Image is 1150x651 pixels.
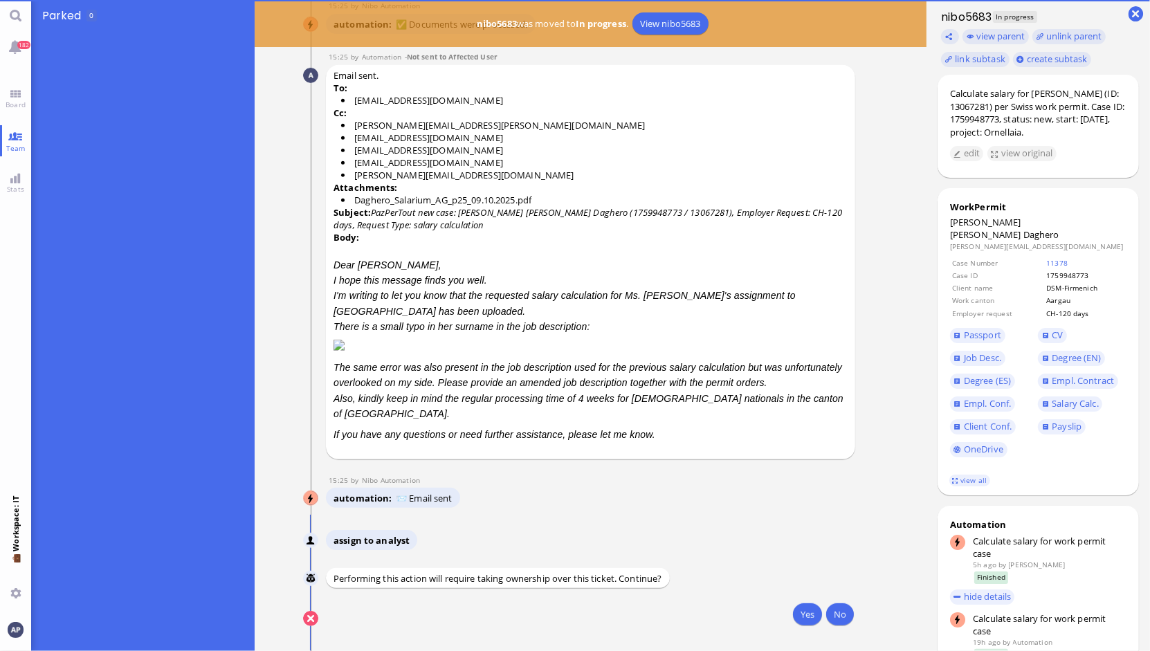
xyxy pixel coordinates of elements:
button: Yes [793,603,822,625]
span: CV [1052,329,1063,341]
td: Employer request [951,308,1044,319]
div: Calculate salary for work permit case [973,612,1126,637]
span: Payslip [1052,420,1081,432]
a: Degree (ES) [950,374,1015,389]
span: Salary Calc. [1052,397,1099,410]
span: 📨 Email sent [396,492,453,504]
a: Degree (EN) [1038,351,1105,366]
span: Parked [42,8,85,24]
li: [PERSON_NAME][EMAIL_ADDRESS][PERSON_NAME][DOMAIN_NAME] [341,119,848,131]
b: In progress [576,17,626,30]
span: Job Desc. [964,351,1001,364]
a: Client Conf. [950,419,1016,434]
span: 19h ago [973,637,1001,647]
a: Empl. Conf. [950,396,1015,412]
button: Copy ticket nibo5683 link to clipboard [941,29,959,44]
li: [PERSON_NAME][EMAIL_ADDRESS][DOMAIN_NAME] [341,169,848,181]
span: automation@nibo.ai [362,475,420,485]
span: 15:25 [329,475,351,485]
img: Nibo [304,533,319,549]
li: [EMAIL_ADDRESS][DOMAIN_NAME] [341,94,848,107]
span: jakob.wendel@bluelakelegal.com [1009,560,1066,569]
td: 1759948773 [1046,270,1124,281]
a: OneDrive [950,442,1007,457]
i: PazPerTout new case: [PERSON_NAME] [PERSON_NAME] Daghero (1759948773 / 13067281), Employer Reques... [334,206,842,231]
a: view all [949,475,989,486]
span: assign to analyst [334,534,410,547]
td: Client name [951,282,1044,293]
span: was moved to . [473,17,632,30]
li: [EMAIL_ADDRESS][DOMAIN_NAME] [341,131,848,144]
button: edit [950,146,984,161]
img: Automation [303,68,318,83]
strong: Subject: [334,206,371,219]
li: [EMAIL_ADDRESS][DOMAIN_NAME] [341,156,848,169]
a: View nibo5683 [632,12,709,35]
span: Passport [964,329,1001,341]
span: Board [2,100,29,109]
button: No [826,603,854,625]
p: Also, kindly keep in mind the regular processing time of 4 weeks for [DEMOGRAPHIC_DATA] nationals... [334,391,848,422]
span: Finished [974,571,1009,583]
h1: nibo5683 [938,9,992,25]
span: Empl. Conf. [964,397,1011,410]
td: CH-120 days [1046,308,1124,319]
div: Calculate salary for [PERSON_NAME] (ID: 13067281) per Swiss work permit. Case ID: 1759948773, sta... [950,87,1126,138]
span: Daghero [1023,228,1059,241]
td: Case Number [951,257,1044,268]
button: Cancel [303,611,318,626]
strong: To: [334,82,347,94]
p: Dear [PERSON_NAME], [334,257,848,273]
li: Daghero_Salarium_AG_p25_09.10.2025.pdf [341,194,848,206]
p: The same error was also present in the job description used for the previous salary calculation b... [334,360,848,391]
span: Not sent to Affected User [407,52,498,62]
div: Automation [950,518,1126,531]
div: Calculate salary for work permit case [973,535,1126,560]
a: CV [1038,328,1067,343]
button: view parent [962,29,1029,44]
a: Job Desc. [950,351,1005,366]
span: by [998,560,1006,569]
span: Email sent. [334,69,848,442]
span: automation@bluelakelegal.com [362,52,401,62]
li: [EMAIL_ADDRESS][DOMAIN_NAME] [341,144,848,156]
span: Team [3,143,29,153]
button: hide details [950,589,1015,605]
dd: [PERSON_NAME][EMAIL_ADDRESS][DOMAIN_NAME] [950,241,1126,251]
span: 💼 Workspace: IT [10,551,21,583]
td: Work canton [951,295,1044,306]
span: by [351,475,362,485]
a: Empl. Contract [1038,374,1117,389]
td: Case ID [951,270,1044,281]
button: view original [987,146,1057,161]
div: WorkPermit [950,201,1126,213]
a: Salary Calc. [1038,396,1102,412]
span: link subtask [955,53,1005,65]
span: [PERSON_NAME] [PERSON_NAME] [950,216,1021,241]
span: automation@bluelakelegal.com [1013,637,1052,647]
p: I hope this message finds you well. I'm writing to let you know that the requested salary calcula... [334,273,848,319]
strong: Cc: [334,107,347,119]
p: If you have any questions or need further assistance, please let me know. [334,427,848,442]
img: Nibo Automation [304,491,319,506]
span: by [1003,637,1010,647]
a: Passport [950,328,1005,343]
span: Empl. Contract [1052,374,1114,387]
span: Stats [3,184,28,194]
a: Payslip [1038,419,1086,434]
span: In progress [993,11,1037,23]
td: Aargau [1046,295,1124,306]
b: nibo5683 [477,17,517,30]
strong: Body: [334,231,359,244]
span: by [351,52,362,62]
div: There is a small typo in her surname in the job description: [334,319,848,334]
img: Nibo [303,571,318,586]
span: Client Conf. [964,420,1012,432]
span: 15:25 [329,52,351,62]
span: Degree (EN) [1052,351,1101,364]
span: Degree (ES) [964,374,1011,387]
span: automation [334,492,396,504]
td: DSM-Firmenich [1046,282,1124,293]
img: 13abcaf3-5fbc-4994-9848-9a2fd5d1e60f [334,340,345,351]
task-group-action-menu: link subtask [941,52,1009,67]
